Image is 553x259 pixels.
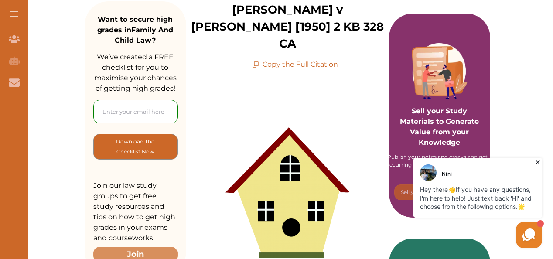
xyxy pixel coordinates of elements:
img: birdhouse-48965_1280-284x300.png [225,127,349,258]
p: [PERSON_NAME] v [PERSON_NAME] [1950] 2 KB 328 CA [186,1,389,52]
strong: Want to secure high grades in Family And Child Law ? [97,15,173,44]
p: Copy the Full Citation [252,59,338,70]
button: [object Object] [93,134,178,160]
span: We’ve created a FREE checklist for you to maximise your chances of getting high grades! [94,53,177,92]
p: Join our law study groups to get free study resources and tips on how to get high grades in your ... [93,181,178,243]
div: Publish your notes and essays and get recurring monthly revenues [387,153,492,169]
input: Enter your email here [93,100,178,123]
img: Purple card image [412,43,468,99]
p: Sell your Study Materials to Generate Value from your Knowledge [398,82,482,148]
p: Download The Checklist Now [111,136,160,157]
iframe: HelpCrunch [344,156,544,250]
